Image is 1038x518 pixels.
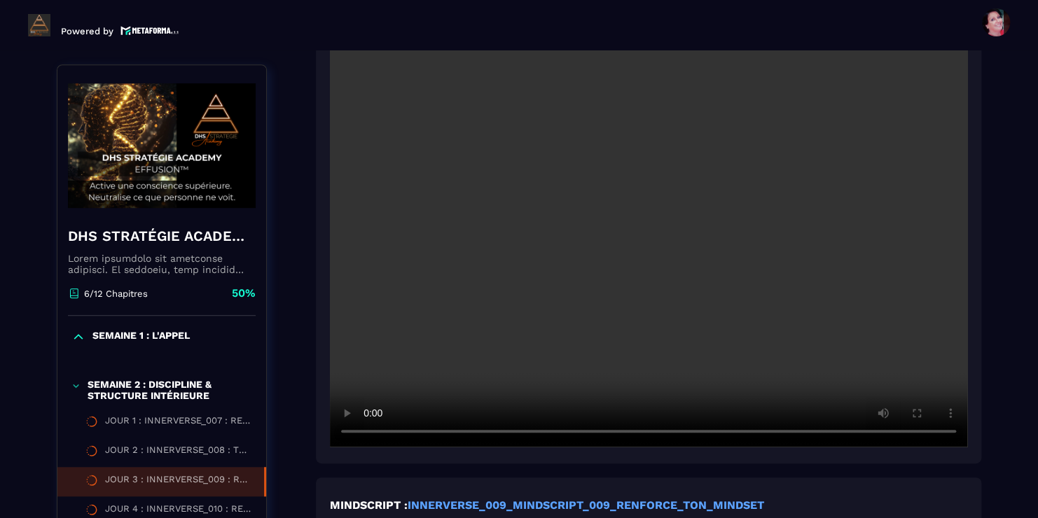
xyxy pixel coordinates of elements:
img: logo [120,24,179,36]
p: 6/12 Chapitres [84,288,148,299]
p: Powered by [61,26,113,36]
p: 50% [232,286,256,301]
a: INNERVERSE_009_MINDSCRIPT_009_RENFORCE_TON_MINDSET [408,498,764,512]
p: SEMAINE 1 : L'APPEL [92,330,190,344]
div: JOUR 2 : INNERVERSE_008 : TU VIENS D'ACTIVER TON NOUVEAU CYCLE [105,444,252,460]
p: SEMAINE 2 : DISCIPLINE & STRUCTURE INTÉRIEURE [88,379,252,401]
p: Lorem ipsumdolo sit ametconse adipisci. El seddoeiu, temp incidid utla et dolo ma aliqu enimadmi ... [68,253,256,275]
div: JOUR 1 : INNERVERSE_007 : RENCONTRE AVEC TON ENFANT INTÉRIEUR [105,415,252,430]
img: banner [68,76,256,216]
h4: DHS STRATÉGIE ACADEMY™ – EFFUSION [68,226,256,246]
img: logo-branding [28,14,50,36]
div: JOUR 3 : INNERVERSE_009 : RENFORCE TON MINDSET [105,474,250,489]
strong: MINDSCRIPT : [330,498,408,512]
